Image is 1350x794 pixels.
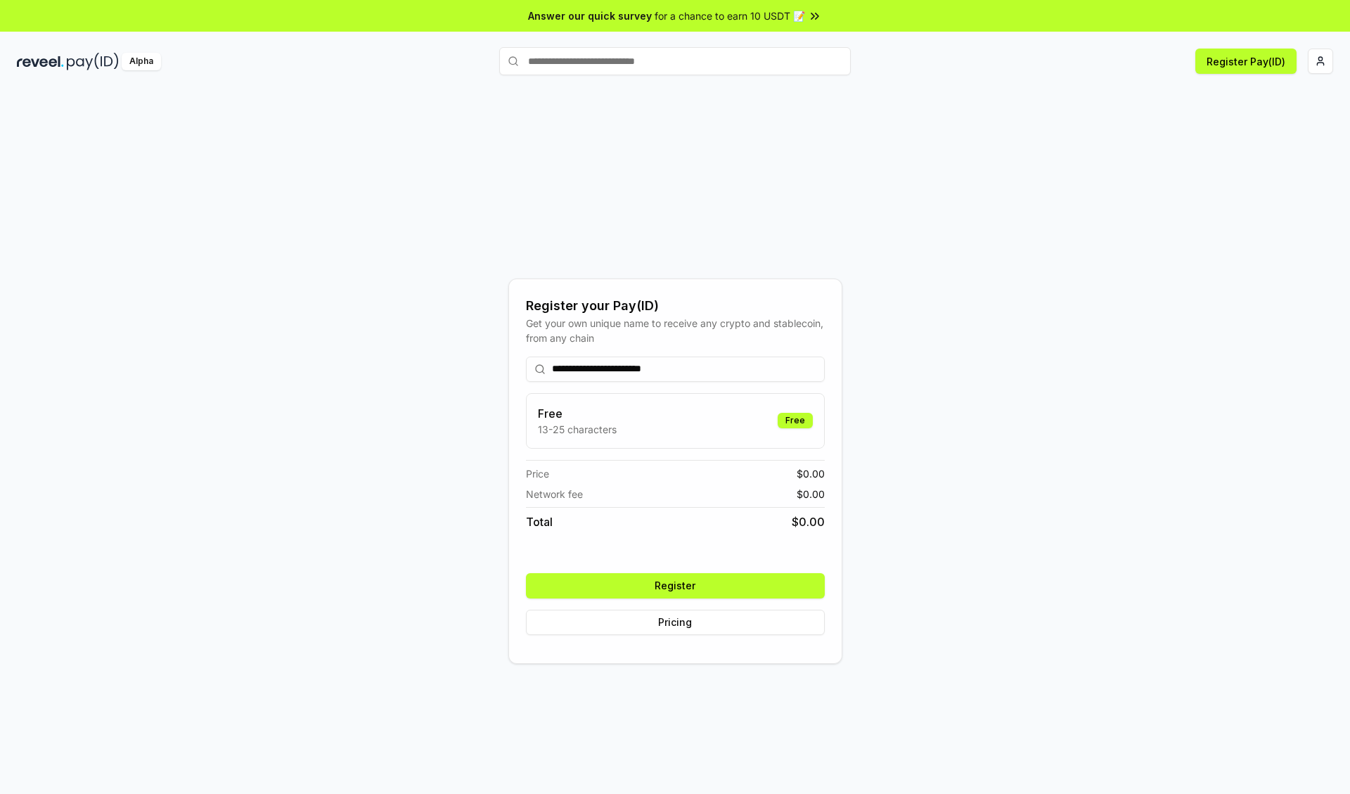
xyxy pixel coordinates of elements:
[528,8,652,23] span: Answer our quick survey
[538,405,617,422] h3: Free
[526,316,825,345] div: Get your own unique name to receive any crypto and stablecoin, from any chain
[778,413,813,428] div: Free
[797,466,825,481] span: $ 0.00
[655,8,805,23] span: for a chance to earn 10 USDT 📝
[67,53,119,70] img: pay_id
[797,487,825,501] span: $ 0.00
[526,487,583,501] span: Network fee
[1195,49,1297,74] button: Register Pay(ID)
[538,422,617,437] p: 13-25 characters
[792,513,825,530] span: $ 0.00
[526,610,825,635] button: Pricing
[526,513,553,530] span: Total
[526,296,825,316] div: Register your Pay(ID)
[122,53,161,70] div: Alpha
[526,466,549,481] span: Price
[17,53,64,70] img: reveel_dark
[526,573,825,598] button: Register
